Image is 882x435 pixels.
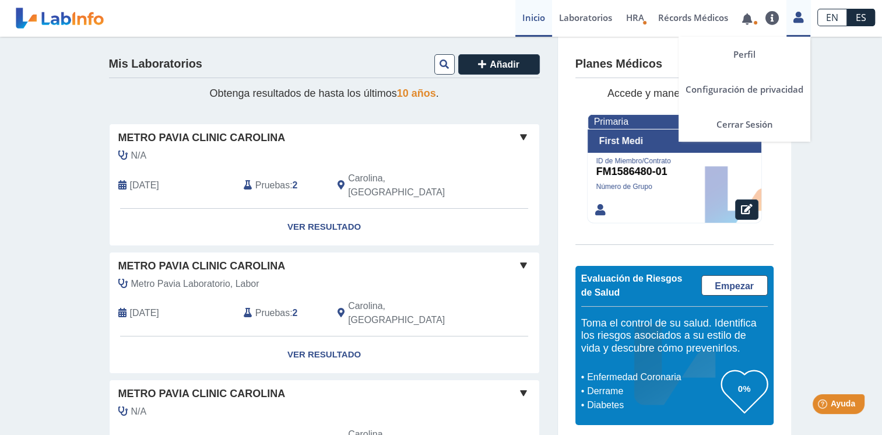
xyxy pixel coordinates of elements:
[118,130,286,146] span: Metro Pavia Clinic Carolina
[575,57,662,71] h4: Planes Médicos
[679,37,810,72] a: Perfil
[131,149,147,163] span: N/A
[348,299,477,327] span: Carolina, PR
[255,178,290,192] span: Pruebas
[679,107,810,142] a: Cerrar Sesión
[130,306,159,320] span: 2025-08-02
[584,370,721,384] li: Enfermedad Coronaria
[209,87,438,99] span: Obtenga resultados de hasta los últimos .
[594,117,628,127] span: Primaria
[584,384,721,398] li: Derrame
[130,178,159,192] span: 2025-08-29
[626,12,644,23] span: HRA
[817,9,847,26] a: EN
[701,275,768,296] a: Empezar
[581,273,683,297] span: Evaluación de Riesgos de Salud
[293,180,298,190] b: 2
[110,209,539,245] a: Ver Resultado
[847,9,875,26] a: ES
[118,386,286,402] span: Metro Pavia Clinic Carolina
[490,59,519,69] span: Añadir
[131,277,259,291] span: Metro Pavia Laboratorio, Labor
[110,336,539,373] a: Ver Resultado
[581,317,768,355] h5: Toma el control de su salud. Identifica los riesgos asociados a su estilo de vida y descubre cómo...
[679,72,810,107] a: Configuración de privacidad
[778,390,869,422] iframe: Help widget launcher
[118,258,286,274] span: Metro Pavia Clinic Carolina
[255,306,290,320] span: Pruebas
[348,171,477,199] span: Carolina, PR
[584,398,721,412] li: Diabetes
[721,381,768,396] h3: 0%
[397,87,436,99] span: 10 años
[109,57,202,71] h4: Mis Laboratorios
[458,54,540,75] button: Añadir
[131,405,147,419] span: N/A
[607,87,741,99] span: Accede y maneja sus planes
[293,308,298,318] b: 2
[715,281,754,291] span: Empezar
[235,171,329,199] div: :
[235,299,329,327] div: :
